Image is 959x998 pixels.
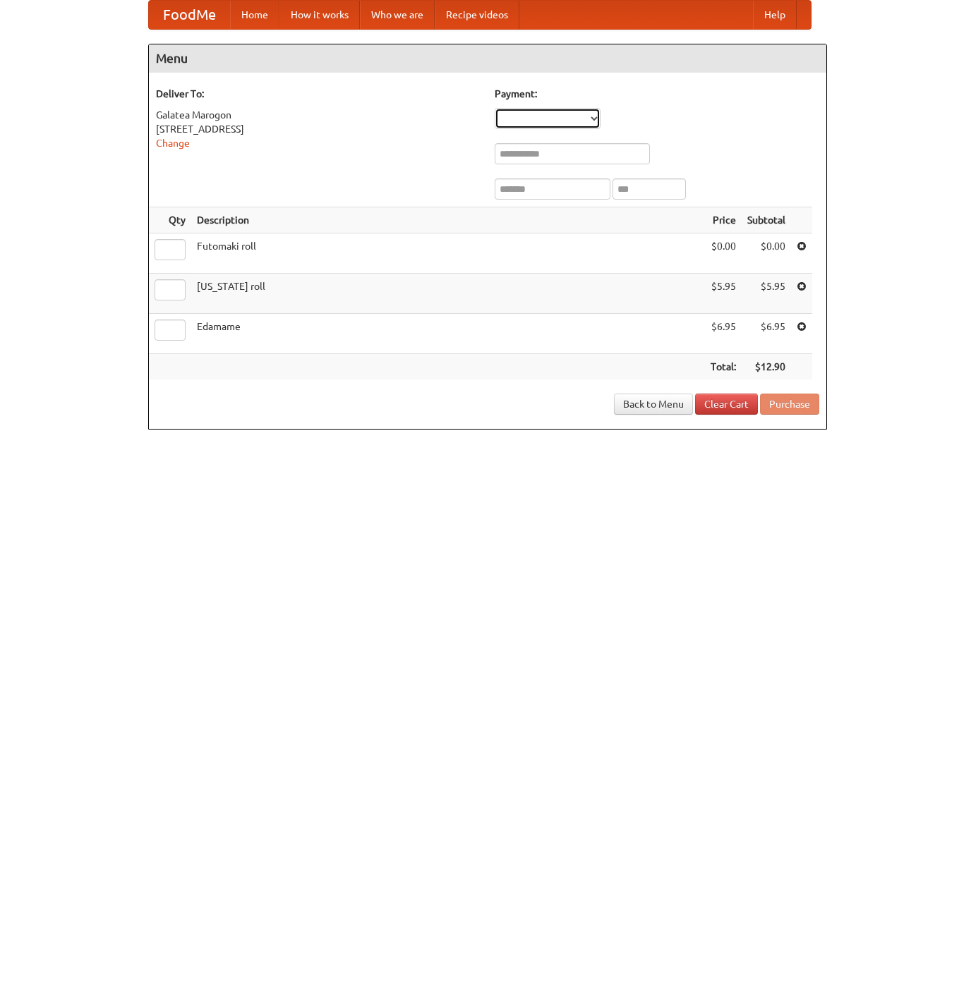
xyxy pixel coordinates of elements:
a: Clear Cart [695,394,758,415]
td: $5.95 [705,274,742,314]
td: Futomaki roll [191,233,705,274]
div: [STREET_ADDRESS] [156,122,481,136]
th: Qty [149,207,191,233]
td: $0.00 [705,233,742,274]
th: Price [705,207,742,233]
a: Who we are [360,1,435,29]
td: Edamame [191,314,705,354]
td: $0.00 [742,233,791,274]
div: Galatea Marogon [156,108,481,122]
a: Change [156,138,190,149]
a: FoodMe [149,1,230,29]
h5: Payment: [495,87,819,101]
td: $5.95 [742,274,791,314]
th: Subtotal [742,207,791,233]
th: Total: [705,354,742,380]
a: How it works [279,1,360,29]
h5: Deliver To: [156,87,481,101]
h4: Menu [149,44,826,73]
td: $6.95 [705,314,742,354]
td: [US_STATE] roll [191,274,705,314]
a: Home [230,1,279,29]
button: Purchase [760,394,819,415]
a: Recipe videos [435,1,519,29]
th: Description [191,207,705,233]
a: Back to Menu [614,394,693,415]
th: $12.90 [742,354,791,380]
a: Help [753,1,797,29]
td: $6.95 [742,314,791,354]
